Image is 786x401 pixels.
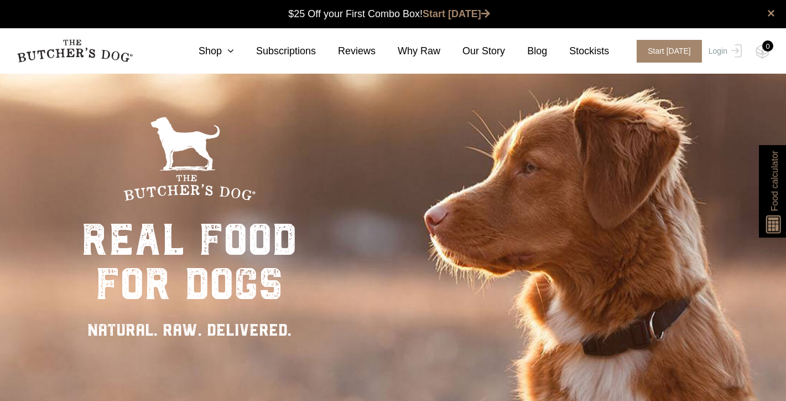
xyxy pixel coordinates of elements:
div: NATURAL. RAW. DELIVERED. [81,317,297,342]
a: Login [706,40,742,63]
div: 0 [762,40,773,52]
a: Blog [505,44,547,59]
span: Start [DATE] [637,40,702,63]
img: TBD_Cart-Empty.png [756,44,769,59]
a: Reviews [316,44,376,59]
span: Food calculator [768,151,781,211]
a: Our Story [440,44,505,59]
a: Start [DATE] [423,8,490,19]
a: close [767,7,775,20]
div: real food for dogs [81,218,297,306]
a: Start [DATE] [626,40,706,63]
a: Why Raw [376,44,440,59]
a: Stockists [547,44,609,59]
a: Subscriptions [234,44,316,59]
a: Shop [176,44,234,59]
